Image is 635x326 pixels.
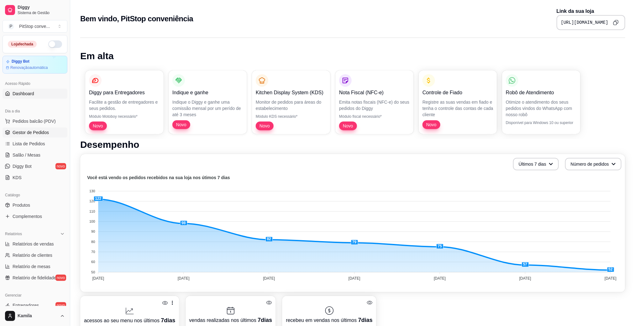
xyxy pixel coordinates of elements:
[3,190,67,200] div: Catálogo
[8,41,37,48] div: Loja fechada
[92,276,104,281] tspan: [DATE]
[161,317,175,323] span: 7 dias
[3,273,67,283] a: Relatório de fidelidadenovo
[263,276,275,281] tspan: [DATE]
[10,65,48,70] article: Renovação automática
[89,189,95,193] tspan: 130
[513,158,559,170] button: Últimos 7 dias
[90,123,106,129] span: Novo
[339,89,410,96] p: Nota Fiscal (NFC-e)
[13,91,34,97] span: Dashboard
[91,270,95,274] tspan: 50
[18,10,65,15] span: Sistema de Gestão
[91,230,95,233] tspan: 90
[169,70,247,134] button: Indique e ganheIndique o Diggy e ganhe uma comissão mensal por um perído de até 3 mesesNovo
[19,23,50,29] div: PitStop conve ...
[8,23,14,29] span: P
[256,99,327,111] p: Monitor de pedidos para áreas do estabelecimento
[557,8,625,15] p: Link da sua loja
[3,250,67,260] a: Relatório de clientes
[48,40,62,48] button: Alterar Status
[506,120,577,125] p: Disponível para Windows 10 ou superior
[422,99,493,118] p: Registre as suas vendas em fiado e tenha o controle das contas de cada cliente
[80,50,625,62] h1: Em alta
[13,263,50,270] span: Relatório de mesas
[13,202,30,208] span: Produtos
[286,316,372,324] p: recebeu em vendas nos últimos
[91,260,95,264] tspan: 60
[257,123,272,129] span: Novo
[13,252,52,258] span: Relatório de clientes
[80,139,625,150] h1: Desempenho
[3,127,67,137] a: Gestor de Pedidos
[172,89,243,96] p: Indique e ganhe
[13,141,45,147] span: Lista de Pedidos
[340,123,356,129] span: Novo
[256,114,327,119] p: Módulo KDS necessário*
[89,210,95,213] tspan: 110
[258,317,272,323] span: 7 dias
[3,261,67,272] a: Relatório de mesas
[3,161,67,171] a: Diggy Botnovo
[174,122,189,128] span: Novo
[3,116,67,126] button: Pedidos balcão (PDV)
[189,316,272,324] p: vendas realizadas nos últimos
[13,213,42,220] span: Complementos
[13,302,39,308] span: Entregadores
[339,114,410,119] p: Módulo fiscal necessário*
[13,152,40,158] span: Salão / Mesas
[502,70,580,134] button: Robô de AtendimentoOtimize o atendimento dos seus pedidos vindos do WhatsApp com nosso robôDispon...
[13,118,56,124] span: Pedidos balcão (PDV)
[178,276,190,281] tspan: [DATE]
[335,70,414,134] button: Nota Fiscal (NFC-e)Emita notas fiscais (NFC-e) do seus pedidos do DiggyMódulo fiscal necessário*Novo
[3,239,67,249] a: Relatórios de vendas
[3,200,67,210] a: Produtos
[5,231,22,236] span: Relatórios
[3,20,67,33] button: Select a team
[13,174,22,181] span: KDS
[3,211,67,221] a: Complementos
[3,308,67,323] button: Kamila
[349,276,360,281] tspan: [DATE]
[3,139,67,149] a: Lista de Pedidos
[3,79,67,89] div: Acesso Rápido
[85,70,164,134] button: Diggy para EntregadoresFacilite a gestão de entregadores e seus pedidos.Módulo Motoboy necessário...
[3,300,67,310] a: Entregadoresnovo
[13,163,32,169] span: Diggy Bot
[13,241,54,247] span: Relatórios de vendas
[80,14,193,24] h2: Bem vindo, PitStop conveniência
[424,122,439,128] span: Novo
[565,158,622,170] button: Número de pedidos
[12,59,29,64] article: Diggy Bot
[3,89,67,99] a: Dashboard
[3,173,67,183] a: KDS
[3,56,67,74] a: Diggy BotRenovaçãoautomática
[519,276,531,281] tspan: [DATE]
[89,114,160,119] p: Módulo Motoboy necessário*
[339,99,410,111] p: Emita notas fiscais (NFC-e) do seus pedidos do Diggy
[419,70,497,134] button: Controle de FiadoRegistre as suas vendas em fiado e tenha o controle das contas de cada clienteNovo
[506,89,577,96] p: Robô de Atendimento
[422,89,493,96] p: Controle de Fiado
[3,106,67,116] div: Dia a dia
[13,129,49,136] span: Gestor de Pedidos
[89,220,95,223] tspan: 100
[18,5,65,10] span: Diggy
[89,199,95,203] tspan: 120
[561,19,608,26] pre: [URL][DOMAIN_NAME]
[611,18,621,28] button: Copy to clipboard
[18,313,57,319] span: Kamila
[3,3,67,18] a: DiggySistema de Gestão
[87,175,230,180] text: Você está vendo os pedidos recebidos na sua loja nos útimos 7 dias
[89,89,160,96] p: Diggy para Entregadores
[434,276,446,281] tspan: [DATE]
[506,99,577,118] p: Otimize o atendimento dos seus pedidos vindos do WhatsApp com nosso robô
[252,70,330,134] button: Kitchen Display System (KDS)Monitor de pedidos para áreas do estabelecimentoMódulo KDS necessário...
[89,99,160,111] p: Facilite a gestão de entregadores e seus pedidos.
[91,250,95,254] tspan: 70
[91,240,95,244] tspan: 80
[605,276,617,281] tspan: [DATE]
[13,275,56,281] span: Relatório de fidelidade
[256,89,327,96] p: Kitchen Display System (KDS)
[3,290,67,300] div: Gerenciar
